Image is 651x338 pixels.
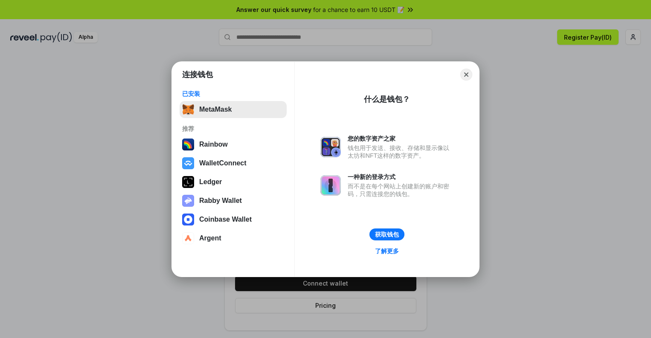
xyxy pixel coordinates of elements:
button: WalletConnect [180,155,287,172]
img: svg+xml,%3Csvg%20xmlns%3D%22http%3A%2F%2Fwww.w3.org%2F2000%2Fsvg%22%20fill%3D%22none%22%20viewBox... [182,195,194,207]
button: Coinbase Wallet [180,211,287,228]
h1: 连接钱包 [182,69,213,80]
div: 了解更多 [375,247,399,255]
a: 了解更多 [370,246,404,257]
div: 您的数字资产之家 [348,135,453,142]
button: Rabby Wallet [180,192,287,209]
img: svg+xml,%3Csvg%20width%3D%2228%22%20height%3D%2228%22%20viewBox%3D%220%200%2028%2028%22%20fill%3D... [182,214,194,225]
img: svg+xml,%3Csvg%20xmlns%3D%22http%3A%2F%2Fwww.w3.org%2F2000%2Fsvg%22%20width%3D%2228%22%20height%3... [182,176,194,188]
div: Argent [199,234,221,242]
button: Close [460,69,472,81]
img: svg+xml,%3Csvg%20width%3D%2228%22%20height%3D%2228%22%20viewBox%3D%220%200%2028%2028%22%20fill%3D... [182,157,194,169]
div: Ledger [199,178,222,186]
div: Rabby Wallet [199,197,242,205]
div: Rainbow [199,141,228,148]
div: 钱包用于发送、接收、存储和显示像以太坊和NFT这样的数字资产。 [348,144,453,159]
div: 什么是钱包？ [364,94,410,104]
div: WalletConnect [199,159,247,167]
img: svg+xml,%3Csvg%20xmlns%3D%22http%3A%2F%2Fwww.w3.org%2F2000%2Fsvg%22%20fill%3D%22none%22%20viewBox... [320,175,341,196]
button: Ledger [180,173,287,191]
button: Argent [180,230,287,247]
div: MetaMask [199,106,232,113]
div: Coinbase Wallet [199,216,252,223]
button: 获取钱包 [369,228,404,240]
img: svg+xml,%3Csvg%20width%3D%2228%22%20height%3D%2228%22%20viewBox%3D%220%200%2028%2028%22%20fill%3D... [182,232,194,244]
div: 而不是在每个网站上创建新的账户和密码，只需连接您的钱包。 [348,182,453,198]
img: svg+xml,%3Csvg%20xmlns%3D%22http%3A%2F%2Fwww.w3.org%2F2000%2Fsvg%22%20fill%3D%22none%22%20viewBox... [320,137,341,157]
img: svg+xml,%3Csvg%20fill%3D%22none%22%20height%3D%2233%22%20viewBox%3D%220%200%2035%2033%22%20width%... [182,104,194,116]
button: Rainbow [180,136,287,153]
button: MetaMask [180,101,287,118]
div: 一种新的登录方式 [348,173,453,181]
div: 已安装 [182,90,284,98]
div: 推荐 [182,125,284,133]
div: 获取钱包 [375,231,399,238]
img: svg+xml,%3Csvg%20width%3D%22120%22%20height%3D%22120%22%20viewBox%3D%220%200%20120%20120%22%20fil... [182,139,194,150]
